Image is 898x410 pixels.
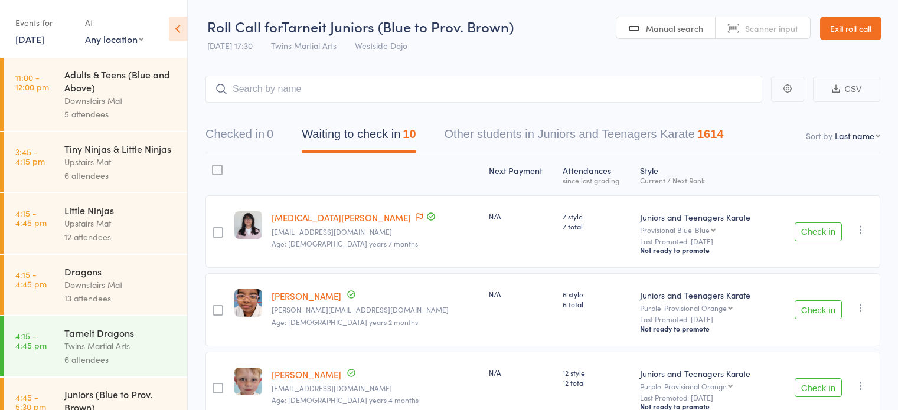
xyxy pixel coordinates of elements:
div: Juniors and Teenagers Karate [640,211,770,223]
span: Scanner input [745,22,798,34]
div: Juniors and Teenagers Karate [640,289,770,301]
span: 6 style [563,289,631,299]
div: Next Payment [484,159,558,190]
span: 7 style [563,211,631,221]
span: Age: [DEMOGRAPHIC_DATA] years 2 months [272,317,418,327]
div: Twins Martial Arts [64,339,177,353]
div: N/A [489,211,553,221]
input: Search by name [205,76,762,103]
div: 6 attendees [64,169,177,182]
button: Check in [795,222,842,241]
button: Checked in0 [205,122,273,153]
div: Style [635,159,775,190]
button: Waiting to check in10 [302,122,416,153]
div: Upstairs Mat [64,155,177,169]
div: Tiny Ninjas & Little Ninjas [64,142,177,155]
small: cherylbond_3@hotmail.co.uk [272,384,479,392]
label: Sort by [806,130,832,142]
div: Provisional Orange [664,382,727,390]
time: 11:00 - 12:00 pm [15,73,49,91]
button: CSV [813,77,880,102]
div: Provisional Orange [664,304,727,311]
time: 4:15 - 4:45 pm [15,208,47,227]
span: [DATE] 17:30 [207,40,253,51]
span: 12 style [563,368,631,378]
span: 7 total [563,221,631,231]
time: 4:15 - 4:45 pm [15,270,47,288]
a: 4:15 -4:45 pmDragonsDownstairs Mat13 attendees [4,255,187,315]
div: 5 attendees [64,107,177,121]
div: 0 [267,127,273,140]
a: [MEDICAL_DATA][PERSON_NAME] [272,211,411,224]
div: Adults & Teens (Blue and Above) [64,68,177,94]
div: Current / Next Rank [640,176,770,184]
div: since last grading [563,176,631,184]
img: image1755255741.png [234,211,262,239]
div: 13 attendees [64,291,177,305]
div: Provisional Blue [640,226,770,234]
div: Any location [85,32,143,45]
span: Age: [DEMOGRAPHIC_DATA] years 4 months [272,395,419,405]
a: [DATE] [15,32,44,45]
div: Not ready to promote [640,245,770,255]
div: Purple [640,304,770,311]
div: 6 attendees [64,353,177,366]
div: Not ready to promote [640,324,770,333]
span: 12 total [563,378,631,388]
button: Check in [795,300,842,319]
span: Age: [DEMOGRAPHIC_DATA] years 7 months [272,238,418,248]
div: Purple [640,382,770,390]
div: Downstairs Mat [64,278,177,291]
span: Westside Dojo [355,40,407,51]
span: Manual search [646,22,703,34]
div: Little Ninjas [64,204,177,217]
div: Upstairs Mat [64,217,177,230]
small: naschia@live.com [272,228,479,236]
a: [PERSON_NAME] [272,368,341,381]
a: 4:15 -4:45 pmTarneit DragonsTwins Martial Arts6 attendees [4,316,187,376]
button: Other students in Juniors and Teenagers Karate1614 [445,122,724,153]
div: Last name [835,130,874,142]
img: image1696402030.png [234,289,262,317]
a: 3:45 -4:15 pmTiny Ninjas & Little NinjasUpstairs Mat6 attendees [4,132,187,192]
small: Last Promoted: [DATE] [640,393,770,402]
span: 6 total [563,299,631,309]
time: 4:15 - 4:45 pm [15,331,47,350]
span: Twins Martial Arts [271,40,337,51]
div: Juniors and Teenagers Karate [640,368,770,379]
span: Tarneit Juniors (Blue to Prov. Brown) [282,17,514,36]
small: santhosh-b@outlook.com [272,306,479,314]
div: Dragons [64,265,177,278]
a: [PERSON_NAME] [272,290,341,302]
div: 10 [403,127,416,140]
div: Events for [15,13,73,32]
a: 4:15 -4:45 pmLittle NinjasUpstairs Mat12 attendees [4,193,187,254]
div: At [85,13,143,32]
div: N/A [489,368,553,378]
div: 12 attendees [64,230,177,244]
a: 11:00 -12:00 pmAdults & Teens (Blue and Above)Downstairs Mat5 attendees [4,58,187,131]
time: 3:45 - 4:15 pm [15,147,45,166]
div: Blue [695,226,710,234]
div: Atten­dances [558,159,635,190]
span: Roll Call for [207,17,282,36]
div: Tarneit Dragons [64,326,177,339]
div: N/A [489,289,553,299]
small: Last Promoted: [DATE] [640,315,770,323]
small: Last Promoted: [DATE] [640,237,770,245]
div: Downstairs Mat [64,94,177,107]
div: 1614 [697,127,724,140]
button: Check in [795,378,842,397]
img: image1613280421.png [234,368,262,395]
a: Exit roll call [820,17,881,40]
